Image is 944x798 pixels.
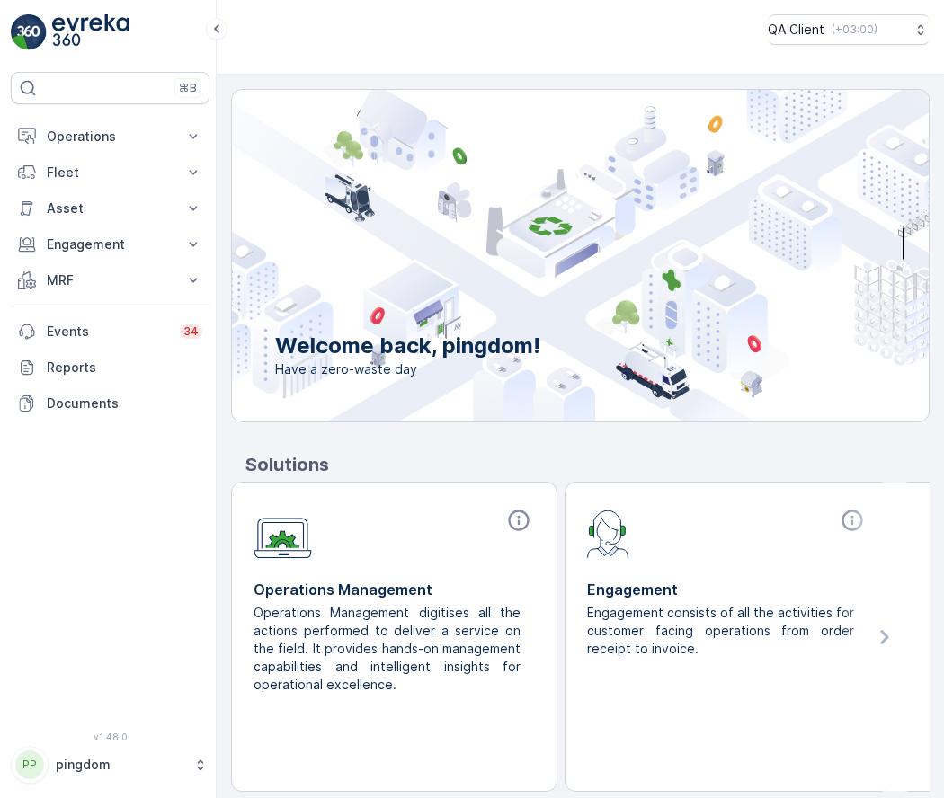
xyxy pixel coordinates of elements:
[183,324,199,339] p: 34
[151,90,929,421] img: city illustration
[179,81,197,95] p: ⌘B
[11,119,209,155] button: Operations
[47,199,174,217] p: Asset
[254,579,535,600] p: Operations Management
[254,604,521,694] p: Operations Management digitises all the actions performed to deliver a service on the field. It p...
[11,262,209,298] button: MRF
[11,386,209,421] a: Documents
[11,226,209,262] button: Engagement
[15,750,44,779] div: PP
[587,604,854,658] p: Engagement consists of all the activities for customer facing operations from order receipt to in...
[11,731,209,742] span: v 1.48.0
[11,314,209,350] a: Events34
[832,22,877,37] p: ( +03:00 )
[254,508,312,559] img: module-icon
[47,235,174,253] p: Engagement
[47,128,174,146] p: Operations
[11,14,47,50] img: logo
[275,360,540,378] span: Have a zero-waste day
[11,155,209,191] button: Fleet
[47,323,169,341] p: Events
[11,191,209,226] button: Asset
[47,359,202,377] p: Reports
[11,350,209,386] a: Reports
[768,14,930,45] button: QA Client(+03:00)
[56,756,184,774] p: pingdom
[11,746,209,784] button: PPpingdom
[47,395,202,412] p: Documents
[587,508,629,558] img: module-icon
[52,14,129,50] img: logo_light-DOdMpM7g.png
[768,21,824,39] p: QA Client
[245,451,930,478] p: Solutions
[275,332,540,360] p: Welcome back, pingdom!
[47,271,174,289] p: MRF
[587,579,868,600] p: Engagement
[47,164,174,182] p: Fleet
